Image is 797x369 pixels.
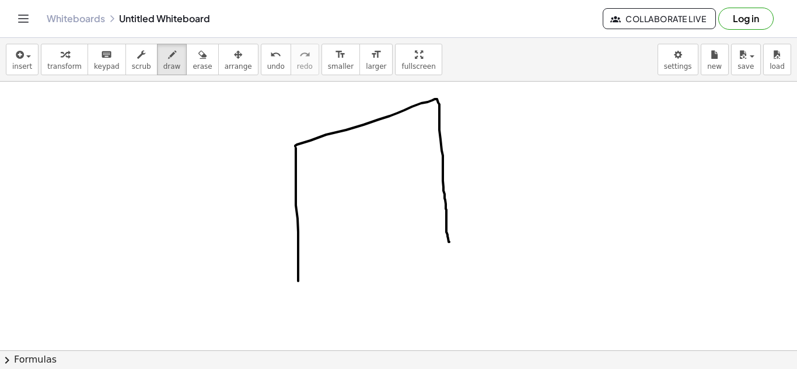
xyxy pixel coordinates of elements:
span: insert [12,62,32,71]
span: larger [366,62,386,71]
span: erase [193,62,212,71]
button: erase [186,44,218,75]
span: load [770,62,785,71]
span: transform [47,62,82,71]
button: transform [41,44,88,75]
i: undo [270,48,281,62]
i: format_size [370,48,382,62]
i: redo [299,48,310,62]
a: Whiteboards [47,13,105,24]
button: settings [658,44,698,75]
span: smaller [328,62,354,71]
span: keypad [94,62,120,71]
button: scrub [125,44,158,75]
span: fullscreen [401,62,435,71]
button: draw [157,44,187,75]
button: arrange [218,44,258,75]
button: undoundo [261,44,291,75]
button: format_sizesmaller [321,44,360,75]
button: save [731,44,761,75]
span: undo [267,62,285,71]
i: keyboard [101,48,112,62]
span: redo [297,62,313,71]
span: new [707,62,722,71]
button: new [701,44,729,75]
button: load [763,44,791,75]
button: fullscreen [395,44,442,75]
button: keyboardkeypad [88,44,126,75]
button: insert [6,44,39,75]
button: redoredo [291,44,319,75]
span: save [737,62,754,71]
span: scrub [132,62,151,71]
button: format_sizelarger [359,44,393,75]
button: Collaborate Live [603,8,716,29]
span: Collaborate Live [613,13,706,24]
span: draw [163,62,181,71]
i: format_size [335,48,346,62]
button: Log in [718,8,774,30]
button: Toggle navigation [14,9,33,28]
span: arrange [225,62,252,71]
span: settings [664,62,692,71]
